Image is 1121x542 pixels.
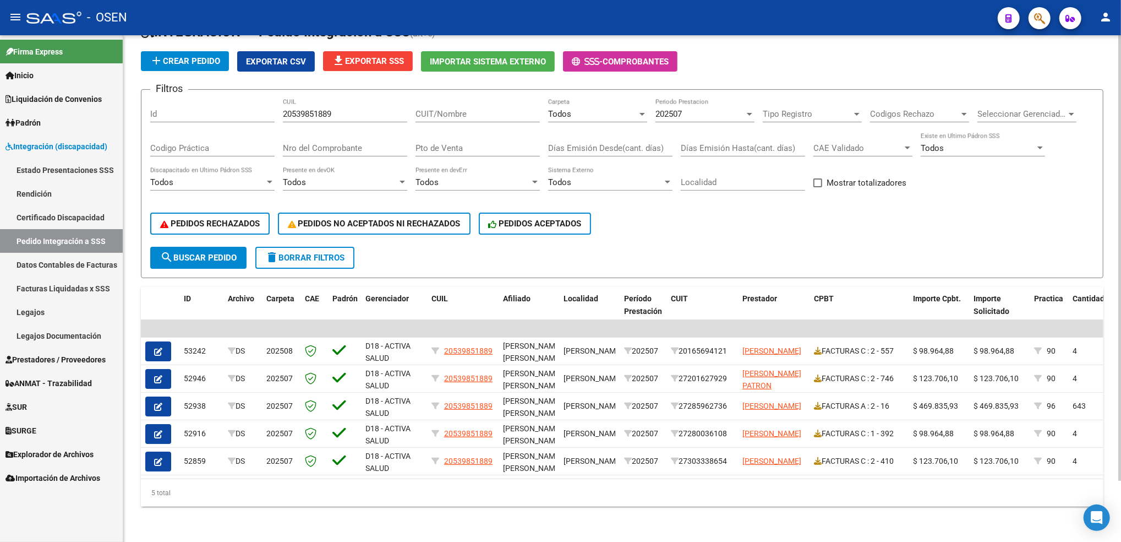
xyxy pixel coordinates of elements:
span: 202507 [266,457,293,465]
span: $ 469.835,93 [974,402,1019,410]
span: $ 98.964,88 [913,429,954,438]
span: Importación de Archivos [6,472,100,484]
mat-icon: add [150,54,163,67]
span: CAE Validado [813,143,903,153]
span: Seleccionar Gerenciador [977,109,1067,119]
span: D18 - ACTIVA SALUD [365,452,411,473]
div: FACTURAS C : 1 - 392 [814,427,904,440]
span: Buscar Pedido [160,253,237,263]
div: 202507 [624,345,662,357]
button: Exportar CSV [237,51,315,72]
datatable-header-cell: CUIL [427,287,499,335]
span: ID [184,294,191,303]
div: 52946 [184,372,219,385]
span: 20539851889 [444,374,493,383]
span: [PERSON_NAME] PATRON [PERSON_NAME] [742,369,801,403]
datatable-header-cell: Cantidad [1068,287,1112,335]
h3: Filtros [150,81,188,96]
div: 202507 [624,400,662,413]
mat-icon: person [1099,10,1112,24]
span: PEDIDOS NO ACEPTADOS NI RECHAZADOS [288,219,461,229]
div: FACTURAS A : 2 - 16 [814,400,904,413]
button: -Comprobantes [563,51,677,72]
span: [PERSON_NAME] [PERSON_NAME] [503,452,562,473]
span: $ 98.964,88 [974,346,1014,355]
span: Todos [921,143,944,153]
div: 27280036108 [671,427,734,440]
span: [PERSON_NAME] [PERSON_NAME] [503,342,562,363]
span: $ 123.706,10 [974,374,1019,383]
span: Inicio [6,69,34,82]
span: - [572,57,603,67]
span: Firma Express [6,46,63,58]
span: [PERSON_NAME] [564,374,622,383]
div: FACTURAS C : 2 - 410 [814,455,904,468]
div: DS [228,372,258,385]
div: 27285962736 [671,400,734,413]
span: Tipo Registro [763,109,852,119]
datatable-header-cell: Localidad [559,287,620,335]
div: 5 total [141,479,1103,507]
span: Explorador de Archivos [6,448,94,460]
span: Borrar Filtros [265,253,344,263]
div: 52859 [184,455,219,468]
span: [PERSON_NAME] [PERSON_NAME] [503,424,562,446]
button: PEDIDOS RECHAZADOS [150,213,270,235]
span: D18 - ACTIVA SALUD [365,369,411,391]
datatable-header-cell: Importe Solicitado [969,287,1030,335]
span: [PERSON_NAME] [PERSON_NAME] [503,369,562,391]
datatable-header-cell: Padrón [328,287,361,335]
span: Afiliado [503,294,531,303]
span: 4 [1073,429,1077,438]
span: CPBT [814,294,834,303]
span: 202507 [266,374,293,383]
div: Open Intercom Messenger [1084,505,1110,531]
span: - OSEN [87,6,127,30]
div: DS [228,455,258,468]
span: 90 [1047,457,1056,465]
span: 202507 [655,109,682,119]
span: $ 98.964,88 [913,346,954,355]
span: 20539851889 [444,402,493,410]
span: Carpeta [266,294,294,303]
span: [PERSON_NAME] [742,402,801,410]
datatable-header-cell: Período Prestación [620,287,666,335]
span: 4 [1073,374,1077,383]
datatable-header-cell: Importe Cpbt. [909,287,969,335]
span: $ 123.706,10 [913,457,958,465]
span: Liquidación de Convenios [6,93,102,105]
span: Localidad [564,294,598,303]
span: Prestador [742,294,777,303]
span: [PERSON_NAME] [742,429,801,438]
span: ANMAT - Trazabilidad [6,377,92,389]
div: FACTURAS C : 2 - 746 [814,372,904,385]
datatable-header-cell: Gerenciador [361,287,427,335]
button: PEDIDOS NO ACEPTADOS NI RECHAZADOS [278,213,471,235]
button: Importar Sistema Externo [421,51,555,72]
span: 90 [1047,429,1056,438]
span: 96 [1047,402,1056,410]
span: SUR [6,401,27,413]
span: Exportar CSV [246,57,306,67]
span: 4 [1073,457,1077,465]
div: 53242 [184,345,219,357]
button: Exportar SSS [323,51,413,71]
span: [PERSON_NAME] [564,457,622,465]
span: Todos [548,177,571,187]
span: [PERSON_NAME] [PERSON_NAME] [503,397,562,418]
span: CUIL [431,294,448,303]
button: Crear Pedido [141,51,229,71]
span: Padrón [332,294,358,303]
span: 202507 [266,429,293,438]
span: [PERSON_NAME] [564,346,622,355]
div: 202507 [624,427,662,440]
span: Todos [283,177,306,187]
div: 52916 [184,427,219,440]
span: 90 [1047,374,1056,383]
span: Todos [415,177,439,187]
span: Integración (discapacidad) [6,140,107,153]
datatable-header-cell: Practica [1030,287,1068,335]
datatable-header-cell: ID [179,287,223,335]
div: 27303338654 [671,455,734,468]
span: CUIT [671,294,688,303]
